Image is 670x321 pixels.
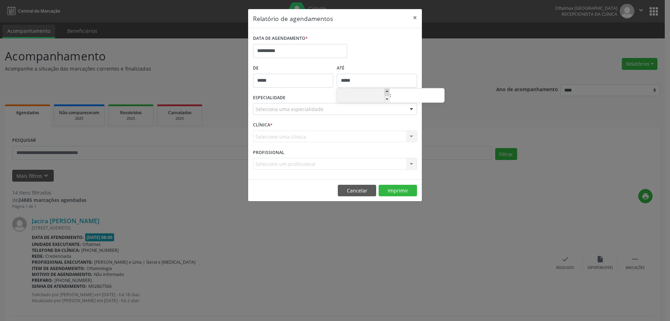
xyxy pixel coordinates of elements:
button: Cancelar [338,185,376,197]
label: De [253,63,333,74]
label: ATÉ [337,63,417,74]
h5: Relatório de agendamentos [253,14,333,23]
label: PROFISSIONAL [253,147,284,158]
button: Imprimir [379,185,417,197]
label: CLÍNICA [253,120,273,131]
input: Hour [337,89,389,103]
label: DATA DE AGENDAMENTO [253,33,308,44]
button: Close [408,9,422,26]
input: Minute [392,89,444,103]
span: Seleciona uma especialidade [255,105,323,113]
label: ESPECIALIDADE [253,93,285,103]
span: : [389,88,392,102]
